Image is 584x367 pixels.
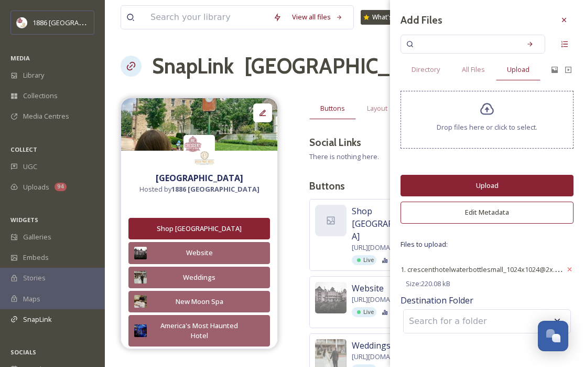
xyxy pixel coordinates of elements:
[23,232,51,242] span: Galleries
[156,172,243,184] strong: [GEOGRAPHIC_DATA]
[352,243,420,253] span: [URL][DOMAIN_NAME]
[183,135,215,166] img: logos.png
[23,273,46,283] span: Stories
[10,348,36,356] span: SOCIALS
[23,70,44,80] span: Library
[401,175,574,196] button: Upload
[152,321,246,341] div: America's Most Haunted Hotel
[309,179,568,194] h3: Buttons
[10,54,30,62] span: MEDIA
[152,272,246,282] div: Weddings
[352,307,376,317] div: Live
[287,7,348,27] a: View all files
[10,145,37,153] span: COLLECT
[121,98,277,151] img: 1fc51a9a-099e-4dca-b82e-2653570a0d23.jpg
[145,6,268,29] input: Search your library
[171,184,259,194] strong: 1886 [GEOGRAPHIC_DATA]
[437,122,537,132] span: Drop files here or click to select.
[17,17,27,28] img: logos.png
[401,202,574,223] button: Edit Metadata
[152,297,246,307] div: New Moon Spa
[33,17,115,27] span: 1886 [GEOGRAPHIC_DATA]
[23,111,69,121] span: Media Centres
[367,103,387,113] span: Layout
[352,339,391,352] span: Weddings
[23,162,37,172] span: UGC
[152,248,246,258] div: Website
[23,294,40,304] span: Maps
[23,253,49,263] span: Embeds
[134,271,147,284] img: 2ea8574d74c2efac4fc8b8ec8e71f38c60d577e9d98d64eef0631900462377ff.jpg
[244,50,450,82] h1: [GEOGRAPHIC_DATA]
[401,239,574,249] span: Files to upload:
[401,13,442,28] h3: Add Files
[23,314,52,324] span: SnapLink
[462,65,485,75] span: All Files
[55,183,67,191] div: 94
[352,352,420,362] span: [URL][DOMAIN_NAME]
[538,321,568,351] button: Open Chat
[10,216,38,224] span: WIDGETS
[352,255,376,265] div: Live
[401,294,574,307] span: Destination Folder
[134,295,147,308] img: 4f0ab386-dcc6-4ebd-adbf-25ed8859a6bb.jpg
[128,291,270,312] button: New Moon Spa
[309,152,379,161] span: There is nothing here.
[361,10,413,25] a: What's New
[352,295,420,305] span: [URL][DOMAIN_NAME]
[128,315,270,347] button: America's Most Haunted Hotel
[128,242,270,264] button: Website
[406,279,450,289] span: Size: 220.08 kB
[352,282,384,295] span: Website
[23,91,58,101] span: Collections
[152,50,234,82] a: SnapLink
[401,264,572,274] span: 1. crescenthotelwaterbottlesmall_1024x1024@2x.webp
[412,65,440,75] span: Directory
[309,135,361,150] h3: Social Links
[23,182,49,192] span: Uploads
[320,103,345,113] span: Buttons
[315,282,347,313] img: 0cd5ffb7-d60d-4152-9b67-f70097a7cbe5.jpg
[134,324,147,337] img: be117eaf-cf7d-409f-873e-5efef69e8363.jpg
[404,310,519,333] input: Search for a folder
[134,247,147,259] img: 0cd5ffb7-d60d-4152-9b67-f70097a7cbe5.jpg
[134,224,264,234] div: Shop [GEOGRAPHIC_DATA]
[128,267,270,288] button: Weddings
[352,205,428,243] span: Shop [GEOGRAPHIC_DATA]
[128,218,270,239] button: Shop [GEOGRAPHIC_DATA]
[507,65,529,75] span: Upload
[139,184,259,194] span: Hosted by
